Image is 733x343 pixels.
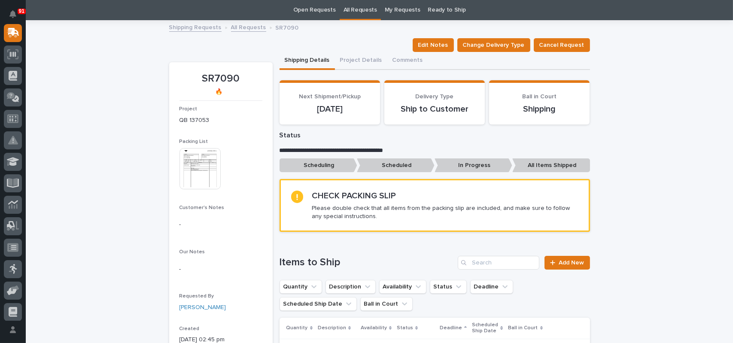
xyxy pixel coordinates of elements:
[539,40,584,50] span: Cancel Request
[280,158,357,173] p: Scheduling
[435,158,512,173] p: In Progress
[179,249,205,255] span: Our Notes
[440,323,462,333] p: Deadline
[280,297,357,311] button: Scheduled Ship Date
[413,38,454,52] button: Edit Notes
[290,104,370,114] p: [DATE]
[179,303,226,312] a: [PERSON_NAME]
[470,280,513,294] button: Deadline
[512,158,590,173] p: All Items Shipped
[463,40,525,50] span: Change Delivery Type
[499,104,579,114] p: Shipping
[280,131,590,140] p: Status
[418,40,448,50] span: Edit Notes
[280,52,335,70] button: Shipping Details
[325,280,376,294] button: Description
[415,94,453,100] span: Delivery Type
[231,22,266,32] a: All Requests
[179,220,262,229] p: -
[179,326,200,331] span: Created
[508,323,538,333] p: Ball in Court
[357,158,435,173] p: Scheduled
[335,52,387,70] button: Project Details
[276,22,299,32] p: SR7090
[457,38,530,52] button: Change Delivery Type
[280,280,322,294] button: Quantity
[312,191,396,201] h2: CHECK PACKING SLIP
[318,323,346,333] p: Description
[179,88,259,96] p: 🔥
[286,323,308,333] p: Quantity
[179,265,262,274] p: -
[534,38,590,52] button: Cancel Request
[395,104,474,114] p: Ship to Customer
[458,256,539,270] input: Search
[397,323,413,333] p: Status
[299,94,361,100] span: Next Shipment/Pickup
[4,5,22,23] button: Notifications
[179,116,262,125] p: QB 137053
[361,323,387,333] p: Availability
[179,73,262,85] p: SR7090
[360,297,413,311] button: Ball in Court
[544,256,590,270] a: Add New
[387,52,428,70] button: Comments
[472,320,498,336] p: Scheduled Ship Date
[179,106,198,112] span: Project
[19,8,24,14] p: 91
[559,260,584,266] span: Add New
[11,10,22,24] div: Notifications91
[179,139,208,144] span: Packing List
[379,280,426,294] button: Availability
[179,205,225,210] span: Customer's Notes
[312,204,578,220] p: Please double check that all items from the packing slip are included, and make sure to follow an...
[430,280,467,294] button: Status
[522,94,557,100] span: Ball in Court
[280,256,455,269] h1: Items to Ship
[179,294,214,299] span: Requested By
[169,22,222,32] a: Shipping Requests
